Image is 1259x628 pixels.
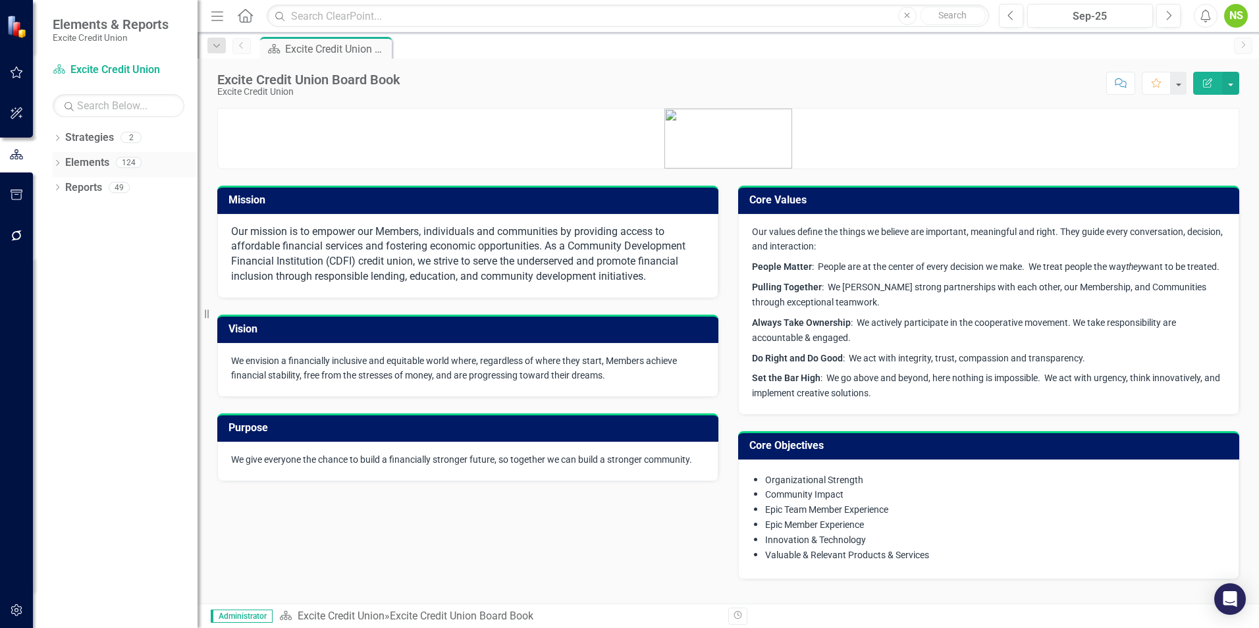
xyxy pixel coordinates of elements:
[765,519,864,530] span: Epic Member Experience
[752,261,1219,272] span: : People are at the center of every decision we make. We treat people the way want to be treated.
[765,475,863,485] span: Organizational Strength
[752,317,1176,343] span: : We actively participate in the cooperative movement. We take responsibility are accountable & e...
[65,130,114,145] a: Strategies
[228,323,712,335] h3: Vision
[53,16,169,32] span: Elements & Reports
[116,157,142,169] div: 124
[53,32,169,43] small: Excite Credit Union
[752,353,843,363] strong: Do Right and Do Good
[749,194,1233,206] h3: Core Values
[285,41,388,57] div: Excite Credit Union Board Book
[664,109,792,169] img: mceclip1.png
[765,550,929,560] span: Valuable & Relevant Products & Services
[765,504,888,515] span: Epic Team Member Experience
[1032,9,1148,24] div: Sep-25
[1214,583,1246,615] div: Open Intercom Messenger
[65,180,102,196] a: Reports
[298,610,385,622] a: Excite Credit Union
[749,440,1233,452] h3: Core Objectives
[231,355,677,381] span: We envision a financially inclusive and equitable world where, regardless of where they start, Me...
[752,353,1085,363] span: : We act with integrity, trust, compassion and transparency.
[267,5,989,28] input: Search ClearPoint...
[121,132,142,144] div: 2
[752,282,822,292] strong: Pulling Together
[231,224,705,284] p: Our mission is to empower our Members, individuals and communities by providing access to afforda...
[231,454,692,465] span: We give everyone the chance to build a financially stronger future, so together we can build a st...
[765,535,866,545] span: Innovation & Technology
[7,15,30,38] img: ClearPoint Strategy
[752,317,851,328] strong: Always Take Ownership
[752,373,820,383] strong: Set the Bar High
[765,489,844,500] span: Community Impact
[109,182,130,193] div: 49
[228,422,712,434] h3: Purpose
[53,94,184,117] input: Search Below...
[752,226,1223,252] span: Our values define the things we believe are important, meaningful and right. They guide every con...
[217,87,400,97] div: Excite Credit Union
[920,7,986,25] button: Search
[752,261,812,272] strong: People Matter
[53,63,184,78] a: Excite Credit Union
[1027,4,1153,28] button: Sep-25
[1224,4,1248,28] button: NS
[211,610,273,623] span: Administrator
[217,72,400,87] div: Excite Credit Union Board Book
[1126,261,1142,272] em: they
[390,610,533,622] div: Excite Credit Union Board Book
[228,194,712,206] h3: Mission
[938,10,967,20] span: Search
[65,155,109,170] a: Elements
[752,282,1206,307] span: : We [PERSON_NAME] strong partnerships with each other, our Membership, and Communities through e...
[279,609,718,624] div: »
[752,373,1220,398] span: : We go above and beyond, here nothing is impossible. We act with urgency, think innovatively, an...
